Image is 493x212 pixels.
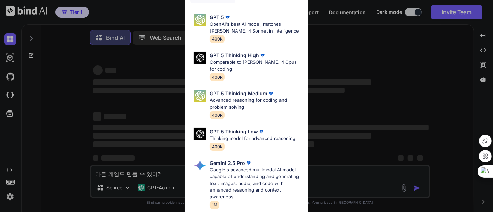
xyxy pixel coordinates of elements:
[224,14,231,21] img: premium
[194,128,206,140] img: Pick Models
[210,52,259,59] p: GPT 5 Thinking High
[210,111,225,119] span: 400k
[210,14,224,21] p: GPT 5
[194,14,206,26] img: Pick Models
[210,135,297,142] p: Thinking model for advanced reasoning.
[210,159,245,167] p: Gemini 2.5 Pro
[259,52,266,59] img: premium
[194,52,206,64] img: Pick Models
[210,73,225,81] span: 400k
[210,35,225,43] span: 400k
[210,59,303,72] p: Comparable to [PERSON_NAME] 4 Opus for coding
[267,90,274,97] img: premium
[194,159,206,172] img: Pick Models
[210,128,258,135] p: GPT 5 Thinking Low
[210,143,225,151] span: 400k
[210,90,267,97] p: GPT 5 Thinking Medium
[194,90,206,102] img: Pick Models
[210,21,303,34] p: OpenAI's best AI model, matches [PERSON_NAME] 4 Sonnet in Intelligence
[245,159,252,166] img: premium
[210,97,303,111] p: Advanced reasoning for coding and problem solving
[258,128,265,135] img: premium
[210,201,219,209] span: 1M
[210,167,303,201] p: Google's advanced multimodal AI model capable of understanding and generating text, images, audio...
